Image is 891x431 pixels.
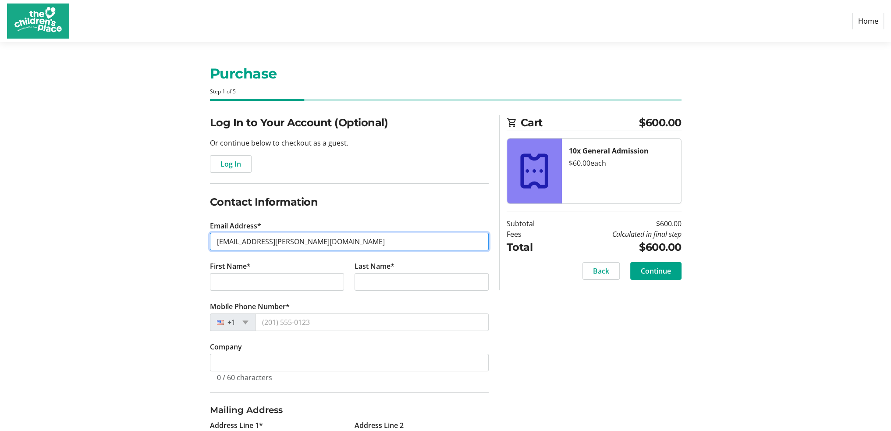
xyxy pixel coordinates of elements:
[521,115,639,131] span: Cart
[507,239,557,255] td: Total
[557,229,682,239] td: Calculated in final step
[255,313,489,331] input: (201) 555-0123
[210,115,489,131] h2: Log In to Your Account (Optional)
[210,261,251,271] label: First Name*
[852,13,884,29] a: Home
[569,146,649,156] strong: 10x General Admission
[7,4,69,39] img: The Children's Place's Logo
[217,373,272,382] tr-character-limit: 0 / 60 characters
[582,262,620,280] button: Back
[210,403,489,417] h3: Mailing Address
[557,218,682,229] td: $600.00
[210,63,682,84] h1: Purchase
[569,158,674,168] div: $60.00 each
[210,138,489,148] p: Or continue below to checkout as a guest.
[210,155,252,173] button: Log In
[220,159,241,169] span: Log In
[210,301,290,312] label: Mobile Phone Number*
[641,266,671,276] span: Continue
[593,266,609,276] span: Back
[507,218,557,229] td: Subtotal
[639,115,682,131] span: $600.00
[355,420,404,431] label: Address Line 2
[210,342,242,352] label: Company
[210,420,263,431] label: Address Line 1*
[630,262,682,280] button: Continue
[210,88,682,96] div: Step 1 of 5
[210,194,489,210] h2: Contact Information
[507,229,557,239] td: Fees
[355,261,394,271] label: Last Name*
[210,221,261,231] label: Email Address*
[557,239,682,255] td: $600.00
